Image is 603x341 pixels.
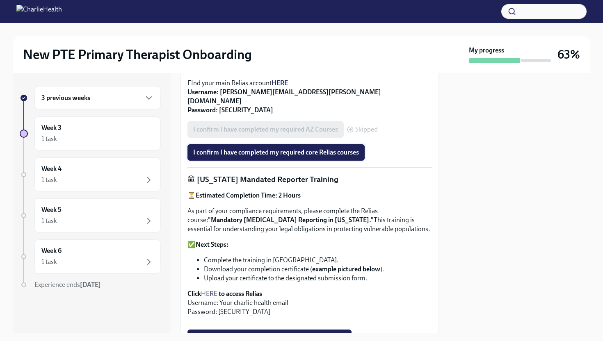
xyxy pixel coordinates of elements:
li: Download your completion certificate ( ). [204,265,432,274]
strong: My progress [469,46,504,55]
div: 1 task [41,257,57,266]
h6: Week 4 [41,164,62,173]
strong: Next Steps: [196,241,228,248]
strong: to access Relias [219,290,262,298]
p: 🏛 [US_STATE] Mandated Reporter Training [187,174,432,185]
h2: New PTE Primary Therapist Onboarding [23,46,252,63]
strong: example pictured below [312,265,380,273]
a: Week 41 task [20,157,161,192]
a: Week 61 task [20,239,161,274]
span: I confirm I have completed my required core Relias courses [193,148,359,157]
p: As part of your compliance requirements, please complete the Relias course: This training is esse... [187,207,432,234]
p: Username: Your charlie health email Password: [SECURITY_DATA] [187,289,432,316]
p: FInd your main Relias account [187,79,432,115]
a: HERE [201,290,217,298]
h6: 3 previous weeks [41,93,90,102]
a: Week 51 task [20,198,161,233]
a: HERE [272,79,288,87]
div: 1 task [41,134,57,143]
h6: Week 3 [41,123,62,132]
strong: Estimated Completion Time: 2 Hours [196,191,301,199]
div: 1 task [41,216,57,225]
h6: Week 6 [41,246,62,255]
strong: "Mandatory [MEDICAL_DATA] Reporting in [US_STATE]." [208,216,374,224]
strong: Click [187,290,201,298]
li: Complete the training in [GEOGRAPHIC_DATA]. [204,256,432,265]
p: ⏳ [187,191,432,200]
strong: [DATE] [80,281,101,289]
span: Skipped [355,126,378,133]
h6: Week 5 [41,205,62,214]
div: 3 previous weeks [34,86,161,110]
img: CharlieHealth [16,5,62,18]
h3: 63% [557,47,580,62]
strong: Username: [PERSON_NAME][EMAIL_ADDRESS][PERSON_NAME][DOMAIN_NAME] Password: [SECURITY_DATA] [187,88,381,114]
button: I confirm I have completed my required core Relias courses [187,144,365,161]
li: Upload your certificate to the designated submission form. [204,274,432,283]
a: Week 31 task [20,116,161,151]
p: ✅ [187,240,432,249]
span: Experience ends [34,281,101,289]
div: 1 task [41,175,57,184]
